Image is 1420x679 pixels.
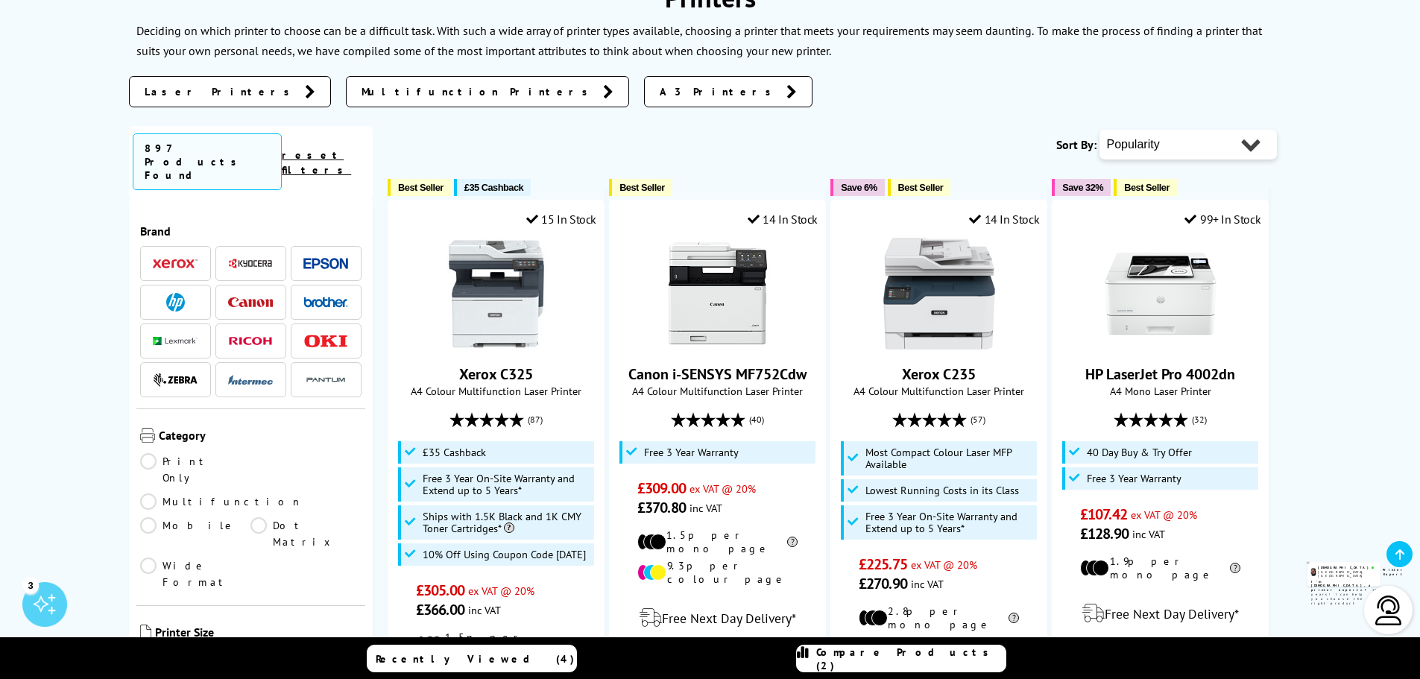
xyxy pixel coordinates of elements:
span: £35 Cashback [423,446,486,458]
span: Free 3 Year On-Site Warranty and Extend up to 5 Years* [865,511,1034,534]
span: £225.75 [859,555,907,574]
span: £309.00 [637,479,686,498]
button: Save 6% [830,179,884,196]
a: Xerox C235 [883,338,995,353]
span: (87) [528,405,543,434]
li: 1.9p per mono page [1080,555,1240,581]
img: Intermec [228,375,273,385]
button: £35 Cashback [454,179,531,196]
a: Pantum [303,370,348,389]
span: A4 Colour Multifunction Laser Printer [839,384,1039,398]
span: Recently Viewed (4) [376,652,575,666]
li: 9.3p per colour page [637,559,798,586]
span: £35 Cashback [464,182,523,193]
span: Laser Printers [145,84,297,99]
span: Most Compact Colour Laser MFP Available [865,446,1034,470]
span: 897 Products Found [133,133,283,190]
a: Canon i-SENSYS MF752Cdw [628,364,807,384]
span: A3 Printers [660,84,779,99]
span: Free 3 Year Warranty [1087,473,1181,484]
div: modal_delivery [617,597,818,639]
span: inc VAT [468,603,501,617]
a: Print Only [140,453,251,486]
a: Dot Matrix [250,517,362,550]
span: £270.90 [859,574,907,593]
img: Canon i-SENSYS MF752Cdw [662,238,774,350]
div: 99+ In Stock [1184,212,1260,227]
span: £107.42 [1080,505,1127,524]
b: I'm [DEMOGRAPHIC_DATA], a printer expert [1156,590,1353,632]
p: Deciding on which printer to choose can be a difficult task. With such a wide array of printer ty... [136,23,1034,38]
li: 2.8p per mono page [859,604,1019,631]
img: Epson [303,258,348,269]
a: reset filters [282,148,351,177]
a: Epson [303,254,348,273]
img: Canon [228,297,273,307]
span: inc VAT [911,577,944,591]
span: 10% Off Using Coupon Code [DATE] [423,549,586,560]
span: Brand [140,224,362,239]
span: Save 6% [841,182,877,193]
span: (32) [1192,405,1207,434]
img: HP [166,293,185,312]
span: £128.90 [1080,524,1129,543]
span: Lowest Running Costs in its Class [865,484,1019,496]
span: ex VAT @ 20% [911,558,977,572]
span: Ships with 1.5K Black and 1K CMY Toner Cartridges* [423,511,591,534]
a: OKI [303,332,348,350]
a: Canon [228,293,273,312]
img: chris-livechat.png [1156,554,1173,580]
p: of 19 years! I can help you choose the right product [1156,590,1369,675]
a: HP LaserJet Pro 4002dn [1105,338,1217,353]
span: Multifunction Printers [362,84,596,99]
span: Best Seller [1124,182,1170,193]
a: Zebra [153,370,198,389]
span: Compare Products (2) [816,645,1006,672]
button: Save 32% [1052,179,1111,196]
span: (57) [971,405,985,434]
img: Lexmark [153,337,198,346]
span: Printer Size [155,625,362,642]
div: 14 In Stock [969,212,1039,227]
a: Xerox [153,254,198,273]
span: £305.00 [416,581,464,600]
a: Xerox C325 [441,338,552,353]
span: inc VAT [1132,527,1165,541]
button: Best Seller [1114,179,1177,196]
a: Multifunction Printers [346,76,629,107]
img: HP LaserJet Pro 4002dn [1105,238,1217,350]
a: HP [153,293,198,312]
div: modal_delivery [1060,593,1260,634]
span: Free 3 Year On-Site Warranty and Extend up to 5 Years* [423,473,591,496]
img: user-headset-light.svg [1374,596,1404,625]
a: Multifunction [140,493,303,510]
span: (40) [749,405,764,434]
span: £366.00 [416,600,464,619]
a: Lexmark [153,332,198,350]
img: Printer Size [140,625,151,639]
span: Sort By: [1056,137,1096,152]
img: Category [140,428,155,443]
img: Brother [303,297,348,307]
img: Pantum [303,371,348,389]
a: Laser Printers [129,76,331,107]
a: Xerox C235 [902,364,976,384]
div: 3 [22,577,39,593]
span: A4 Colour Multifunction Laser Printer [396,384,596,398]
span: ex VAT @ 20% [690,481,756,496]
div: 14 In Stock [748,212,818,227]
div: [DEMOGRAPHIC_DATA] [1178,546,1369,560]
img: Xerox C235 [883,238,995,350]
img: OKI [303,335,348,347]
span: Best Seller [619,182,665,193]
span: £370.80 [637,498,686,517]
button: Best Seller [609,179,672,196]
a: Recently Viewed (4) [367,645,577,672]
div: 15 In Stock [526,212,596,227]
a: Mobile [140,517,251,550]
li: 1.5p per mono page [416,631,576,657]
a: Wide Format [140,558,251,590]
img: Kyocera [228,258,273,269]
img: Xerox [153,259,198,269]
a: Compare Products (2) [796,645,1006,672]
